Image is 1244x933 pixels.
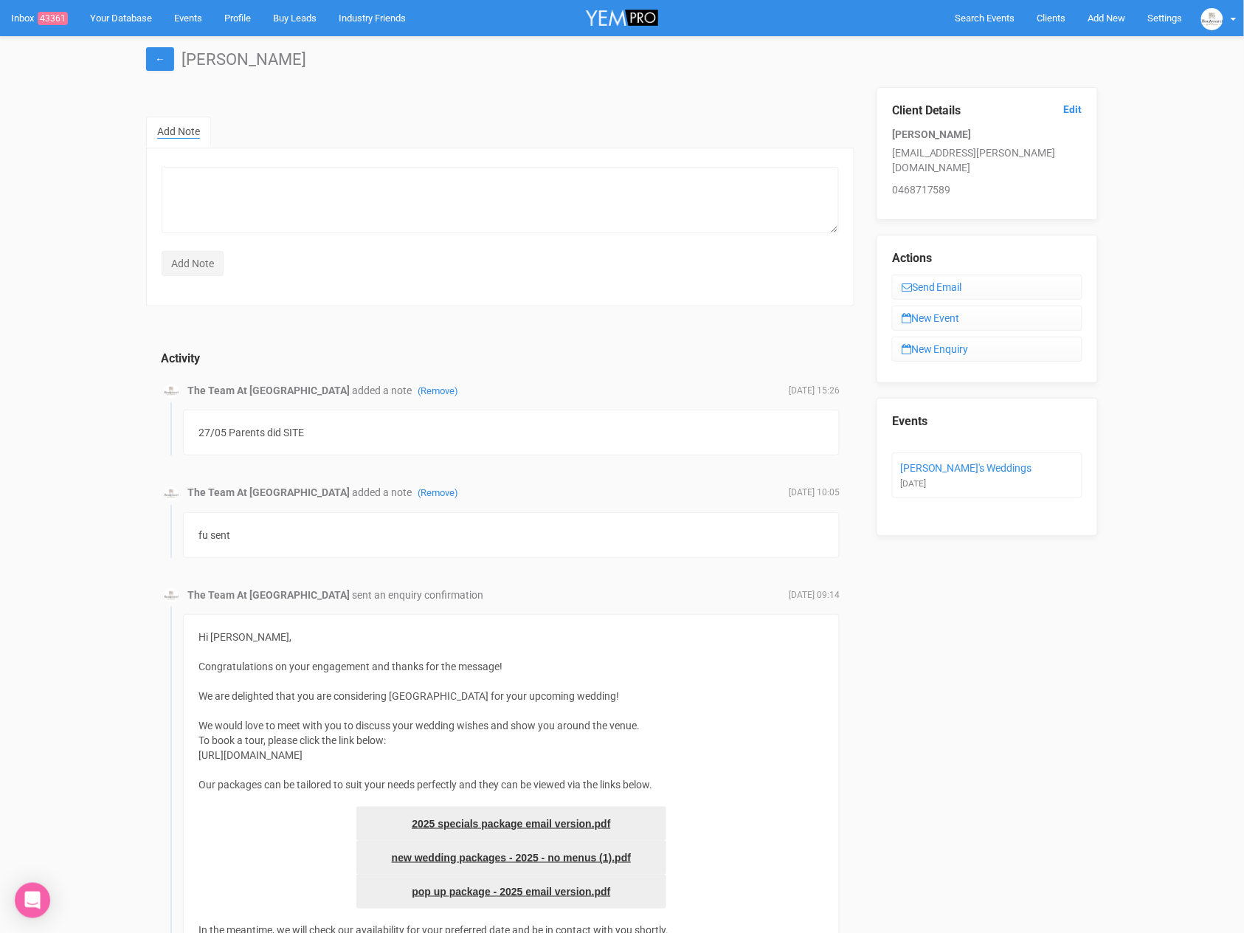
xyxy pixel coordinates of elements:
[892,145,1082,175] p: [EMAIL_ADDRESS][PERSON_NAME][DOMAIN_NAME]
[352,486,458,498] span: added a note
[892,275,1082,300] a: Send Email
[1088,13,1126,24] span: Add New
[356,807,666,841] a: 2025 specials package email version.pdf
[892,182,1082,197] p: 0468717589
[892,250,1082,267] legend: Actions
[892,306,1082,331] a: New Event
[1037,13,1066,24] span: Clients
[418,385,458,396] a: (Remove)
[183,410,840,455] div: 27/05 Parents did SITE
[892,413,1082,430] legend: Events
[38,12,68,25] span: 43361
[161,351,235,368] legend: Activity
[418,487,458,498] a: (Remove)
[352,589,483,601] span: sent an enquiry confirmation
[15,883,50,918] div: Open Intercom Messenger
[187,589,350,601] strong: The Team At [GEOGRAPHIC_DATA]
[187,486,350,498] strong: The Team At [GEOGRAPHIC_DATA]
[164,588,179,603] img: BGLogo.jpg
[892,128,972,140] strong: [PERSON_NAME]
[146,117,211,148] a: Add Note
[146,47,174,71] a: ←
[1064,103,1082,117] a: Edit
[900,462,1032,474] a: [PERSON_NAME]'s Weddings
[352,385,458,396] span: added a note
[892,103,1082,120] legend: Client Details
[356,841,666,875] a: new wedding packages - 2025 - no menus (1).pdf
[146,51,1098,69] h1: [PERSON_NAME]
[789,385,840,397] span: [DATE] 15:26
[164,486,179,501] img: BGLogo.jpg
[187,385,350,396] strong: The Team At [GEOGRAPHIC_DATA]
[892,337,1082,362] a: New Enquiry
[900,478,926,489] small: [DATE]
[1201,8,1223,30] img: BGLogo.jpg
[164,384,179,399] img: BGLogo.jpg
[183,512,840,558] div: fu sent
[162,251,224,276] input: Add Note
[956,13,1015,24] span: Search Events
[356,875,666,909] a: pop up package - 2025 email version.pdf
[789,486,840,499] span: [DATE] 10:05
[789,589,840,602] span: [DATE] 09:14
